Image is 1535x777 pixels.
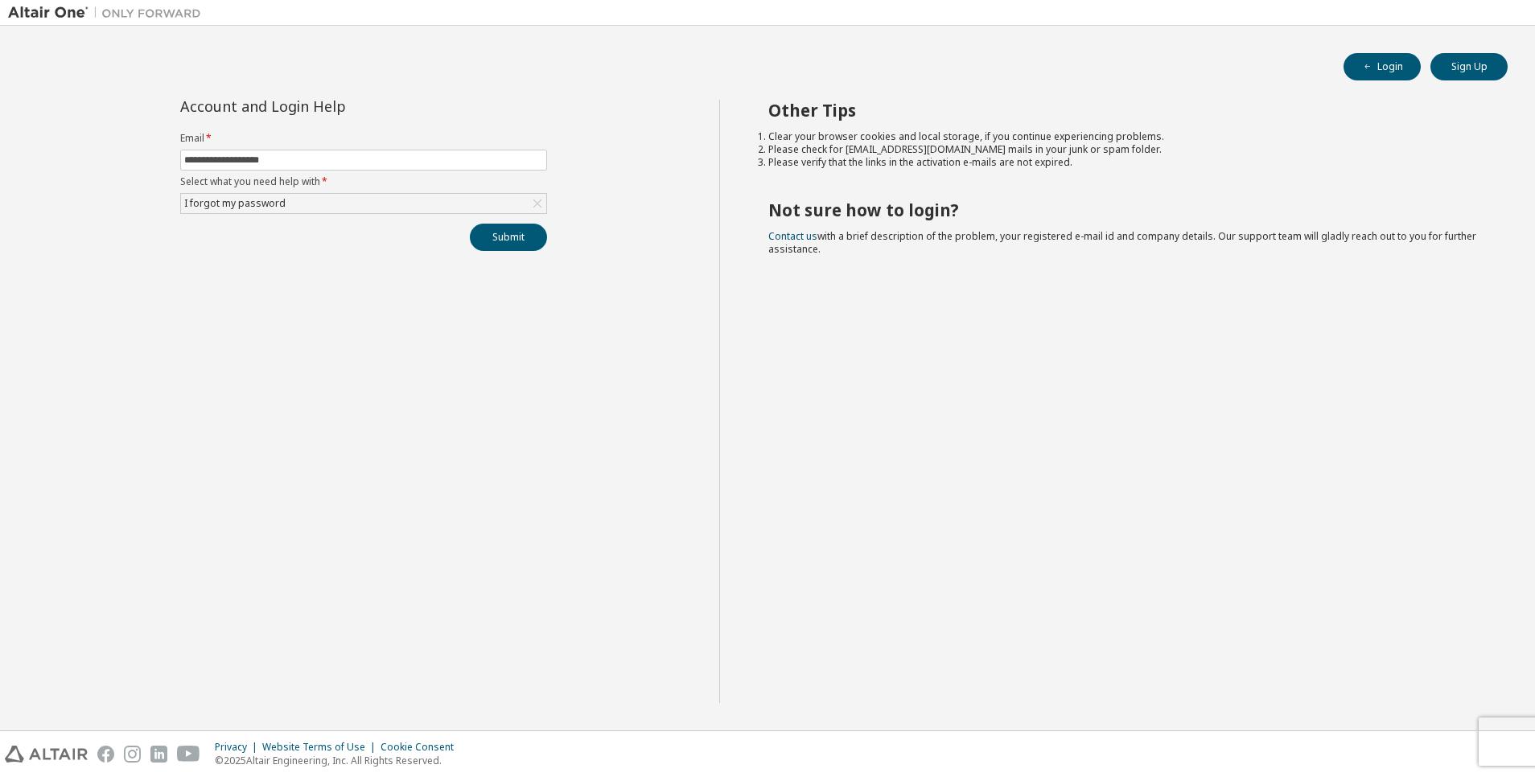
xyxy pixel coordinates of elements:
div: Privacy [215,741,262,754]
li: Clear your browser cookies and local storage, if you continue experiencing problems. [768,130,1479,143]
h2: Other Tips [768,100,1479,121]
a: Contact us [768,229,817,243]
img: youtube.svg [177,746,200,763]
span: with a brief description of the problem, your registered e-mail id and company details. Our suppo... [768,229,1476,256]
div: I forgot my password [182,195,288,212]
button: Submit [470,224,547,251]
img: facebook.svg [97,746,114,763]
img: linkedin.svg [150,746,167,763]
p: © 2025 Altair Engineering, Inc. All Rights Reserved. [215,754,463,767]
div: Website Terms of Use [262,741,381,754]
div: Account and Login Help [180,100,474,113]
label: Select what you need help with [180,175,547,188]
li: Please check for [EMAIL_ADDRESS][DOMAIN_NAME] mails in your junk or spam folder. [768,143,1479,156]
img: Altair One [8,5,209,21]
button: Login [1344,53,1421,80]
li: Please verify that the links in the activation e-mails are not expired. [768,156,1479,169]
img: instagram.svg [124,746,141,763]
img: altair_logo.svg [5,746,88,763]
button: Sign Up [1430,53,1508,80]
div: I forgot my password [181,194,546,213]
label: Email [180,132,547,145]
h2: Not sure how to login? [768,199,1479,220]
div: Cookie Consent [381,741,463,754]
